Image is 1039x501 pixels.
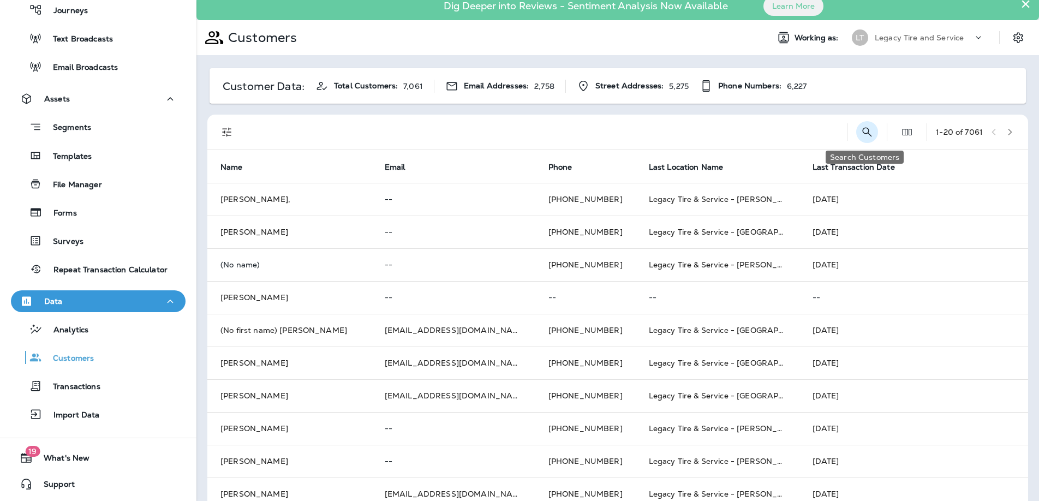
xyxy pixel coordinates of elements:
span: Legacy Tire & Service - [PERSON_NAME] (formerly Chelsea Tire Pros) [649,424,912,433]
p: -- [649,293,786,302]
button: Customers [11,346,186,369]
span: Last Transaction Date [813,163,895,172]
td: [PERSON_NAME] [207,216,372,248]
button: Data [11,290,186,312]
p: -- [385,260,522,269]
span: Name [220,162,257,172]
td: [PHONE_NUMBER] [535,412,636,445]
span: Total Customers: [334,81,398,91]
p: Customer Data: [223,82,304,91]
p: Email Broadcasts [42,63,118,73]
span: Legacy Tire & Service - [GEOGRAPHIC_DATA] (formerly Magic City Tire & Service) [649,358,957,368]
td: [PERSON_NAME] [207,379,372,412]
p: Journeys [43,6,88,16]
button: Transactions [11,374,186,397]
span: Legacy Tire & Service - [PERSON_NAME] (formerly Chelsea Tire Pros) [649,260,912,270]
p: 7,061 [403,82,423,91]
span: Phone Numbers: [718,81,781,91]
span: Legacy Tire & Service - [PERSON_NAME] (formerly Chelsea Tire Pros) [649,194,912,204]
td: [PERSON_NAME], [207,183,372,216]
button: Import Data [11,403,186,426]
button: Repeat Transaction Calculator [11,258,186,281]
p: Customers [42,354,94,364]
p: -- [548,293,623,302]
td: (No first name) [PERSON_NAME] [207,314,372,347]
p: -- [813,293,1015,302]
p: Repeat Transaction Calculator [43,265,168,276]
span: Name [220,163,243,172]
span: What's New [33,454,89,467]
span: Phone [548,162,587,172]
button: Email Broadcasts [11,55,186,78]
td: [PERSON_NAME] [207,347,372,379]
td: [PHONE_NUMBER] [535,379,636,412]
p: Transactions [42,382,100,392]
span: Last Location Name [649,162,738,172]
span: Street Addresses: [595,81,664,91]
button: Analytics [11,318,186,341]
td: [DATE] [799,216,1028,248]
div: Search Customers [826,151,904,164]
button: Templates [11,144,186,167]
button: Text Broadcasts [11,27,186,50]
button: Search Customers [856,121,878,143]
span: Legacy Tire & Service - [PERSON_NAME] (formerly Chelsea Tire Pros) [649,489,912,499]
td: [DATE] [799,445,1028,478]
button: File Manager [11,172,186,195]
td: [PERSON_NAME] [207,281,372,314]
p: Forms [43,208,77,219]
span: Last Transaction Date [813,162,909,172]
p: Text Broadcasts [42,34,113,45]
p: 6,227 [787,82,807,91]
button: Assets [11,88,186,110]
button: 19What's New [11,447,186,469]
p: -- [385,195,522,204]
div: LT [852,29,868,46]
button: Surveys [11,229,186,252]
span: Phone [548,163,572,172]
td: [DATE] [799,248,1028,281]
p: (No name) [220,260,359,269]
td: [PHONE_NUMBER] [535,216,636,248]
p: Customers [224,29,297,46]
p: Assets [44,94,70,103]
p: Templates [42,152,92,162]
p: Data [44,297,63,306]
span: Legacy Tire & Service - [PERSON_NAME] (formerly Chelsea Tire Pros) [649,456,912,466]
td: [EMAIL_ADDRESS][DOMAIN_NAME] [372,379,535,412]
p: -- [385,228,522,236]
td: [PHONE_NUMBER] [535,248,636,281]
button: Filters [216,121,238,143]
button: Edit Fields [896,121,918,143]
td: [DATE] [799,314,1028,347]
span: Legacy Tire & Service - [GEOGRAPHIC_DATA] (formerly Magic City Tire & Service) [649,227,957,237]
p: Segments [42,123,91,134]
p: -- [385,293,522,302]
p: File Manager [42,180,102,190]
span: Email Addresses: [464,81,529,91]
span: Support [33,480,75,493]
p: -- [385,457,522,466]
span: Email [385,163,405,172]
button: Forms [11,201,186,224]
td: [DATE] [799,412,1028,445]
td: [DATE] [799,347,1028,379]
td: [PHONE_NUMBER] [535,183,636,216]
p: Analytics [43,325,88,336]
p: Surveys [42,237,83,247]
span: Legacy Tire & Service - [GEOGRAPHIC_DATA] (formerly Chalkville Auto & Tire Service) [649,391,975,401]
span: Working as: [795,33,841,43]
span: Legacy Tire & Service - [GEOGRAPHIC_DATA] (formerly Magic City Tire & Service) [649,325,957,335]
p: Dig Deeper into Reviews - Sentiment Analysis Now Available [412,4,760,8]
button: Settings [1008,28,1028,47]
td: [PHONE_NUMBER] [535,314,636,347]
p: 2,758 [534,82,554,91]
p: 5,275 [669,82,689,91]
button: Segments [11,115,186,139]
span: 19 [25,446,40,457]
button: Support [11,473,186,495]
span: Last Location Name [649,163,724,172]
td: [PERSON_NAME] [207,412,372,445]
p: -- [385,424,522,433]
p: Import Data [43,410,100,421]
